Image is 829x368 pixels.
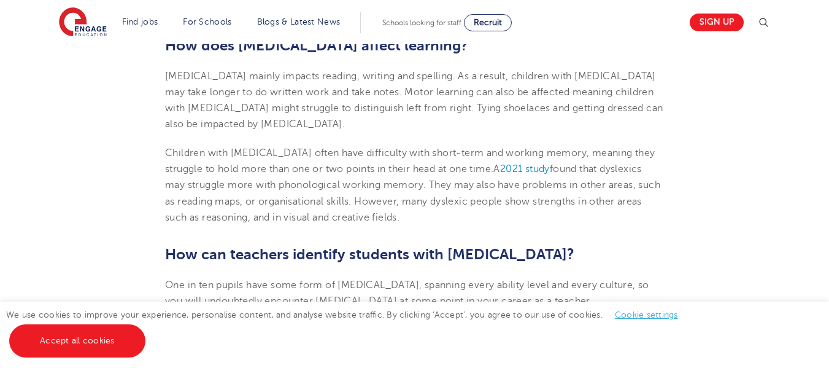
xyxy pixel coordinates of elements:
span: Schools looking for staff [382,18,461,27]
a: Cookie settings [615,310,678,319]
span: Recruit [474,18,502,27]
a: 2021 study [500,163,550,174]
span: Children with [MEDICAL_DATA] often have difficulty with short-term and working memory, meaning th... [165,147,655,174]
a: For Schools [183,17,231,26]
a: Sign up [690,14,744,31]
a: Recruit [464,14,512,31]
b: How does [MEDICAL_DATA] affect learning? [165,37,468,54]
img: Engage Education [59,7,107,38]
a: Blogs & Latest News [257,17,341,26]
span: [MEDICAL_DATA] mainly impacts reading, writing and spelling. As a result, children with [MEDICAL_... [165,71,663,130]
span: . They may also have problems in other areas, such as reading maps, or organisational skills. How... [165,179,660,223]
a: Accept all cookies [9,324,145,358]
span: One in ten pupils have some form of [MEDICAL_DATA], spanning every ability level and every cultur... [165,280,649,307]
span: A [493,163,499,174]
b: How can teachers identify students with [MEDICAL_DATA]? [165,246,574,263]
span: We use cookies to improve your experience, personalise content, and analyse website traffic. By c... [6,310,690,345]
a: Find jobs [122,17,158,26]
